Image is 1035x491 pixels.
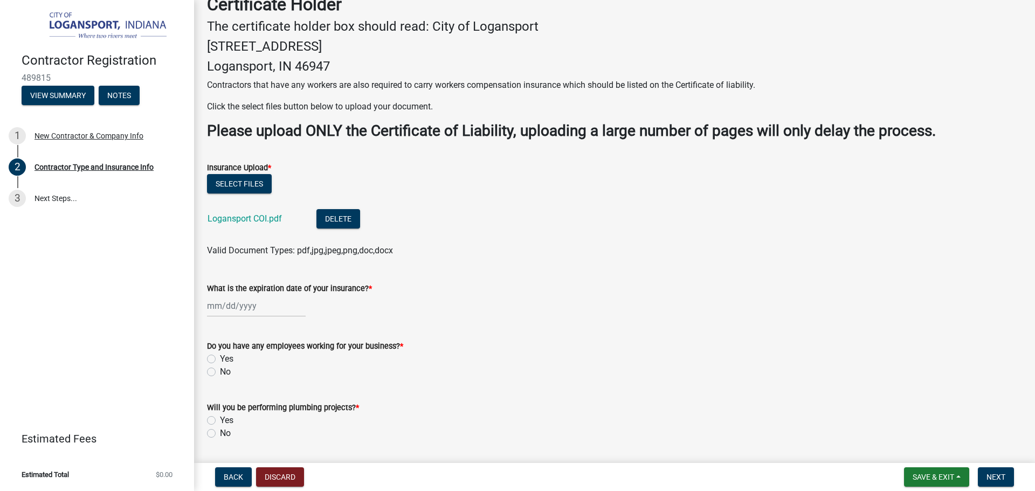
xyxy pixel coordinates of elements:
label: No [220,365,231,378]
span: Next [986,473,1005,481]
span: Save & Exit [913,473,954,481]
wm-modal-confirm: Delete Document [316,215,360,225]
span: $0.00 [156,471,172,478]
label: Will you be performing plumbing projects? [207,404,359,412]
strong: Please upload ONLY the Certificate of Liability, uploading a large number of pages will only dela... [207,122,936,140]
button: Discard [256,467,304,487]
a: Estimated Fees [9,428,177,449]
div: 2 [9,158,26,176]
p: Click the select files button below to upload your document. [207,100,1022,113]
wm-modal-confirm: Summary [22,92,94,100]
span: Valid Document Types: pdf,jpg,jpeg,png,doc,docx [207,245,393,255]
div: 3 [9,190,26,207]
label: Yes [220,352,233,365]
label: Do you have any employees working for your business? [207,343,403,350]
h4: Logansport, IN 46947 [207,59,1022,74]
span: 489815 [22,73,172,83]
button: Save & Exit [904,467,969,487]
span: Back [224,473,243,481]
h4: The certificate holder box should read: City of Logansport [207,19,1022,34]
label: Yes [220,414,233,427]
button: Delete [316,209,360,229]
input: mm/dd/yyyy [207,295,306,317]
label: No [220,427,231,440]
div: 1 [9,127,26,144]
label: Insurance Upload [207,164,271,172]
button: Select files [207,174,272,193]
button: Back [215,467,252,487]
h4: [STREET_ADDRESS] [207,39,1022,54]
button: View Summary [22,86,94,105]
h4: Contractor Registration [22,53,185,68]
div: Contractor Type and Insurance Info [34,163,154,171]
wm-modal-confirm: Notes [99,92,140,100]
p: Contractors that have any workers are also required to carry workers compensation insurance which... [207,79,1022,92]
label: What is the expiration date of your insurance? [207,285,372,293]
button: Notes [99,86,140,105]
img: City of Logansport, Indiana [22,11,177,42]
button: Next [978,467,1014,487]
span: Estimated Total [22,471,69,478]
div: New Contractor & Company Info [34,132,143,140]
a: Logansport COI.pdf [208,213,282,224]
